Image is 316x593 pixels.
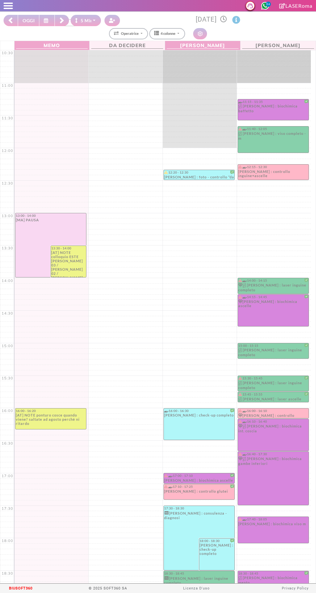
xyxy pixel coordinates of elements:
div: 17:30 - 18:30 [164,506,234,510]
div: 14:00 - 14:15 [238,278,309,283]
img: PERCORSO [238,381,243,386]
div: [PERSON_NAME] : controllo glutei [164,489,234,495]
span: da fissare check up [238,357,309,363]
div: 5 Minuti [75,17,99,24]
i: Categoria cliente: Diamante [238,424,242,428]
div: [PERSON_NAME] : controllo inguine [238,413,309,418]
a: Privacy Policy [282,586,309,590]
div: [PERSON_NAME] : check-up completo [200,543,234,558]
div: 18:30 - 18:45 [164,571,234,575]
div: 11:15 - 11:35 [238,100,309,104]
div: [PERSON_NAME] : biochimica viso m [238,522,309,528]
i: Categoria cliente: Nuovo [164,510,169,516]
a: Licenza D'uso [183,586,210,590]
div: [PERSON_NAME] : foto - controllo *da remoto* tramite foto [164,175,234,180]
div: [PERSON_NAME] : laser inguine completo [238,348,309,358]
i: Il cliente ha degli insoluti [164,485,168,488]
div: [PERSON_NAME] : check-up completo [164,413,234,419]
div: 18:30 [0,571,15,576]
i: Il cliente ha degli insoluti [238,420,242,423]
div: 18:00 - 18:30 [200,539,234,543]
div: 11:00 [0,83,15,88]
div: 15:30 - 15:45 [238,376,309,380]
div: 11:30 [0,116,15,120]
a: LASERoma [279,3,312,9]
span: 34 [266,2,271,7]
div: 16:00 - 16:30 [164,409,234,413]
i: Il cliente ha degli insoluti [238,409,242,412]
div: 14:00 [0,278,15,283]
div: [PERSON_NAME] : viso completo -m [238,131,309,142]
img: PERCORSO [238,576,243,580]
div: [PERSON_NAME] : biochimica mento [238,576,309,586]
div: [PERSON_NAME] : laser inguine completo [238,381,309,391]
div: 12:20 - 12:30 [164,170,234,175]
img: PERCORSO [242,457,247,461]
span: [PERSON_NAME] [167,42,239,49]
div: 14:30 [0,311,15,316]
div: [PERSON_NAME] : biochimica ascelle [164,478,234,483]
img: PERCORSO [238,348,243,353]
div: 15:30 [0,376,15,380]
div: 16:00 - 16:10 [238,409,309,413]
i: Il cliente ha degli insoluti [238,295,242,298]
i: Il cliente ha degli insoluti [238,518,242,521]
img: PERCORSO [238,104,243,109]
div: 17:00 [0,474,15,478]
div: 11:40 - 12:05 [238,127,309,131]
img: PERCORSO [242,283,247,288]
i: Il cliente ha degli insoluti [238,165,242,168]
div: 13:00 [0,214,15,218]
img: PERCORSO [238,397,243,402]
i: Il cliente ha degli insoluti [238,452,242,456]
div: 18:00 [0,538,15,543]
i: Categoria cliente: Diamante [238,299,242,304]
i: Il cliente ha degli insoluti [238,279,242,282]
div: 12:15 - 12:30 [238,165,309,169]
div: [PERSON_NAME] : laser inguine completo [238,283,309,294]
div: 17:10 - 17:25 [164,485,234,489]
div: 17:30 [0,506,15,511]
div: 14:15 - 14:45 [238,295,309,299]
span: Da Decidere [91,42,163,49]
i: Categoria cliente: Nuovo [164,576,169,581]
i: Il cliente ha delle rate in scadenza [164,171,168,174]
div: 10:30 [0,51,15,55]
div: 16:10 - 16:40 [238,419,309,424]
div: 18:30 - 18:45 [238,571,309,575]
div: 17:40 - 18:05 [238,517,309,521]
div: 15:00 - 15:15 [238,344,309,347]
div: 16:30 [0,441,15,446]
button: OGGI [18,15,39,26]
div: 16:40 - 17:30 [238,452,309,456]
img: PERCORSO [238,132,243,136]
i: Clicca per andare alla pagina di firma [279,3,285,8]
div: 12:30 [0,181,15,186]
div: 15:45 - 15:55 [238,392,309,397]
i: Categoria cliente: Diamante [238,413,242,417]
i: Il cliente ha degli insoluti [238,393,242,396]
div: [PERSON_NAME] : controllo inguine+ascelle [238,169,309,180]
div: 13:30 - 14:00 [51,246,85,250]
i: Il cliente ha degli insoluti [164,474,168,477]
div: 12:00 [0,148,15,153]
div: [MA] PAUSA [16,218,86,222]
i: Il cliente ha degli insoluti [238,377,242,380]
div: 16:00 - 16:20 [16,409,86,413]
div: [PERSON_NAME] : biochimica int. coscia [238,424,309,435]
i: Categoria cliente: Diamante [238,283,242,287]
img: PERCORSO [242,424,247,429]
div: [PERSON_NAME] : laser inguine completo [164,576,234,586]
div: [PERSON_NAME] : biochimica ascelle [238,299,309,310]
div: 13:30 [0,246,15,250]
div: 13:00 - 14:00 [16,214,86,217]
div: 15:00 [0,344,15,348]
div: [AT] NOTE ponturo cosce quando viene? saltate ad agosto perchè ni ritardo [16,413,86,426]
span: Memo [16,42,88,49]
h3: [DATE] [123,15,312,24]
div: [PERSON_NAME] : biochimica baffetto [238,104,309,115]
button: Crea nuovo contatto rapido [104,15,120,26]
i: Categoria cliente: Diamante [238,457,242,461]
div: 16:00 [0,408,15,413]
div: [PERSON_NAME] : consulenza - diagnosi [164,510,234,521]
